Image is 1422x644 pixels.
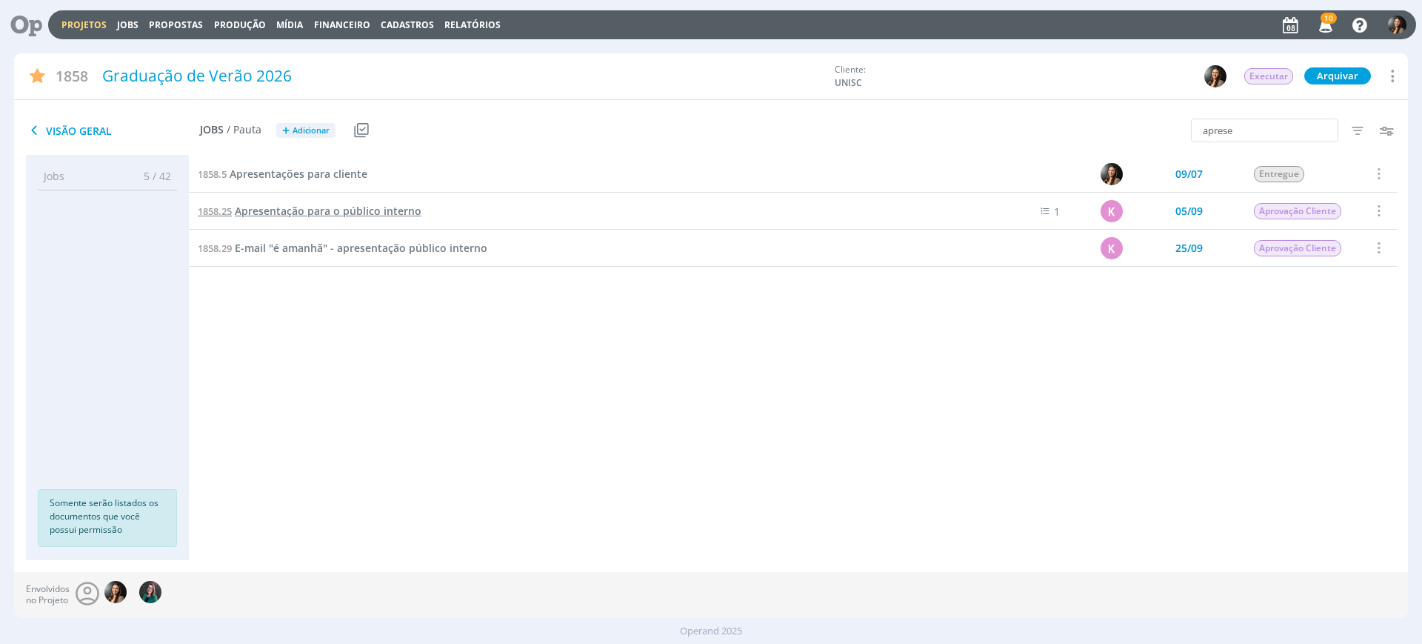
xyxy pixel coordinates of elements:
a: 1858.25Apresentação para o público interno [198,203,421,219]
a: 1858.29E-mail "é amanhã" - apresentação público interno [198,240,487,256]
a: Mídia [276,19,303,31]
button: 10 [1309,12,1340,39]
a: Relatórios [444,19,501,31]
span: / Pauta [227,124,261,136]
span: E-mail "é amanhã" - apresentação público interno [235,241,487,255]
div: Cliente: [835,63,1168,90]
button: Cadastros [376,19,438,31]
span: Apresentação para o público interno [235,204,421,218]
button: B [1387,12,1407,38]
span: Aprovação Cliente [1254,240,1341,256]
span: 1858.29 [198,242,232,255]
button: Arquivar [1304,67,1371,84]
div: K [1101,237,1123,259]
button: Propostas [144,19,207,31]
img: R [139,581,161,603]
button: Financeiro [310,19,375,31]
input: Busca [1191,119,1338,142]
button: Produção [210,19,270,31]
div: Graduação de Verão 2026 [97,59,827,93]
span: Adicionar [293,126,330,136]
img: B [1101,163,1123,185]
span: Executar [1244,68,1293,84]
span: 10 [1321,13,1337,24]
button: Jobs [113,19,143,31]
span: Aprovação Cliente [1254,203,1341,219]
button: Relatórios [440,19,505,31]
span: 1858 [56,65,88,87]
span: Envolvidos no Projeto [26,584,70,605]
span: Propostas [149,19,203,31]
span: 1858.5 [198,167,227,181]
a: Projetos [61,19,107,31]
div: K [1101,200,1123,222]
span: 1858.25 [198,205,232,218]
span: + [282,123,290,139]
img: B [104,581,127,603]
p: Somente serão listados os documentos que você possui permissão [50,497,165,537]
a: 1858.5Apresentações para cliente [198,166,367,182]
a: Produção [214,19,266,31]
a: Jobs [117,19,138,31]
button: B [1204,64,1227,88]
span: Jobs [44,168,64,184]
div: 09/07 [1175,169,1203,179]
img: B [1388,16,1406,34]
button: +Adicionar [276,123,336,139]
span: Visão Geral [26,122,200,139]
span: 5 / 42 [133,168,171,184]
button: Mídia [272,19,307,31]
span: Jobs [200,124,224,136]
span: Entregue [1254,166,1304,182]
button: Projetos [57,19,111,31]
img: B [1204,65,1226,87]
button: Executar [1244,67,1294,85]
div: 05/09 [1175,206,1203,216]
span: Apresentações para cliente [230,167,367,181]
span: UNISC [835,76,946,90]
a: Financeiro [314,19,370,31]
span: Cadastros [381,19,434,31]
span: 1 [1054,205,1060,219]
div: 25/09 [1175,243,1203,253]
